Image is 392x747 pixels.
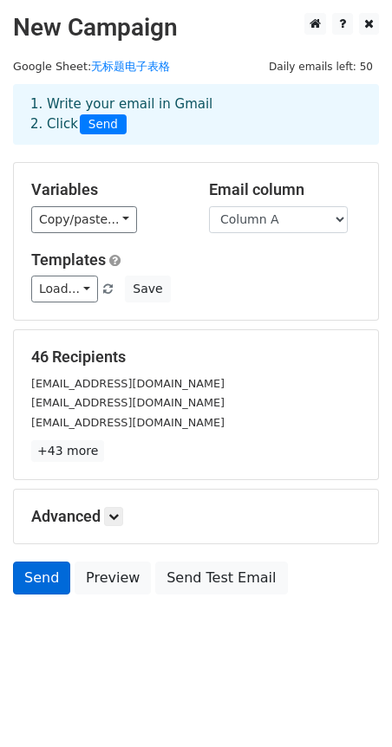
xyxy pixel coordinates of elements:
[31,206,137,233] a: Copy/paste...
[31,507,361,526] h5: Advanced
[155,562,287,594] a: Send Test Email
[75,562,151,594] a: Preview
[305,664,392,747] div: 聊天小组件
[31,440,104,462] a: +43 more
[13,60,170,73] small: Google Sheet:
[263,60,379,73] a: Daily emails left: 50
[263,57,379,76] span: Daily emails left: 50
[91,60,170,73] a: 无标题电子表格
[80,114,127,135] span: Send
[31,377,225,390] small: [EMAIL_ADDRESS][DOMAIN_NAME]
[13,562,70,594] a: Send
[125,276,170,302] button: Save
[31,250,106,269] a: Templates
[31,348,361,367] h5: 46 Recipients
[13,13,379,42] h2: New Campaign
[17,94,375,134] div: 1. Write your email in Gmail 2. Click
[31,276,98,302] a: Load...
[209,180,361,199] h5: Email column
[31,416,225,429] small: [EMAIL_ADDRESS][DOMAIN_NAME]
[31,396,225,409] small: [EMAIL_ADDRESS][DOMAIN_NAME]
[305,664,392,747] iframe: Chat Widget
[31,180,183,199] h5: Variables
